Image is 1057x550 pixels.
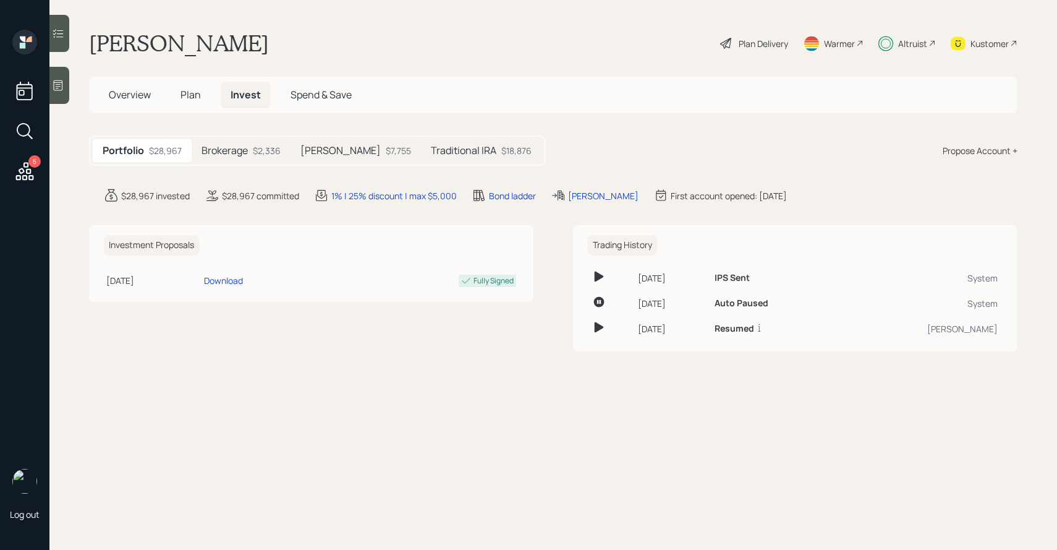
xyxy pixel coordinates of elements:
[715,324,754,334] h6: Resumed
[588,235,657,256] h6: Trading History
[715,273,750,283] h6: IPS Sent
[473,275,514,286] div: Fully Signed
[431,145,496,157] h5: Traditional IRA
[103,145,144,157] h5: Portfolio
[638,272,705,285] div: [DATE]
[739,37,788,50] div: Plan Delivery
[89,30,269,57] h1: [PERSON_NAME]
[671,189,787,202] div: First account opened: [DATE]
[121,189,190,202] div: $28,967 invested
[824,37,855,50] div: Warmer
[300,145,381,157] h5: [PERSON_NAME]
[844,272,998,285] div: System
[489,189,536,202] div: Bond ladder
[106,274,199,287] div: [DATE]
[844,297,998,310] div: System
[12,469,37,494] img: sami-boghos-headshot.png
[28,155,41,168] div: 5
[222,189,299,202] div: $28,967 committed
[898,37,927,50] div: Altruist
[291,88,352,101] span: Spend & Save
[943,144,1017,157] div: Propose Account +
[204,274,243,287] div: Download
[331,189,457,202] div: 1% | 25% discount | max $5,000
[253,144,281,157] div: $2,336
[10,509,40,520] div: Log out
[970,37,1009,50] div: Kustomer
[844,322,998,335] div: [PERSON_NAME]
[231,88,261,101] span: Invest
[638,322,705,335] div: [DATE]
[638,297,705,310] div: [DATE]
[386,144,411,157] div: $7,755
[149,144,182,157] div: $28,967
[180,88,201,101] span: Plan
[202,145,248,157] h5: Brokerage
[104,235,199,256] h6: Investment Proposals
[109,88,151,101] span: Overview
[715,298,768,309] h6: Auto Paused
[568,189,639,202] div: [PERSON_NAME]
[501,144,532,157] div: $18,876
